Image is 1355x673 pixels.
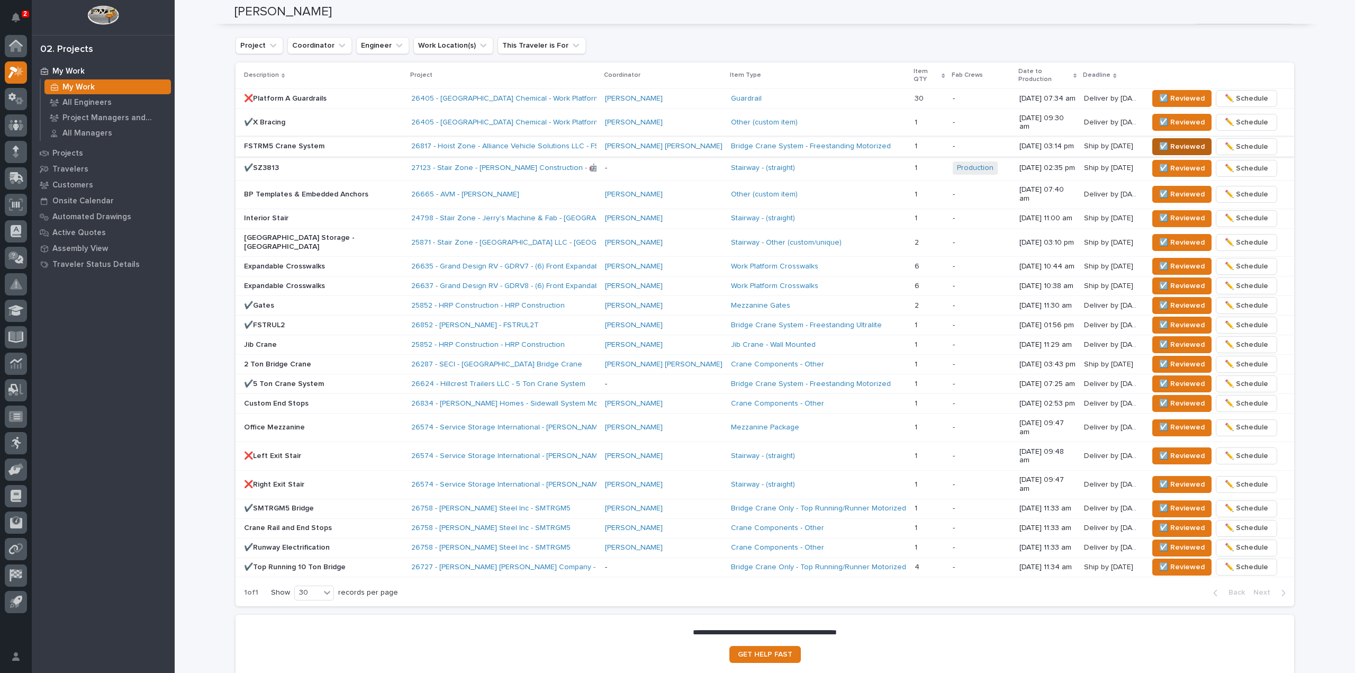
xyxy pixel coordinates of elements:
[915,502,919,513] p: 1
[244,142,403,151] p: FSTRM5 Crane System
[41,125,175,140] a: All Managers
[1225,319,1268,331] span: ✏️ Schedule
[915,299,921,310] p: 2
[915,338,919,349] p: 1
[1216,500,1277,517] button: ✏️ Schedule
[915,378,919,389] p: 1
[1216,540,1277,557] button: ✏️ Schedule
[1159,397,1205,410] span: ☑️ Reviewed
[244,423,403,432] p: Office Mezzanine
[731,214,795,223] a: Stairway - (straight)
[1216,476,1277,493] button: ✏️ Schedule
[1225,236,1268,249] span: ✏️ Schedule
[1216,336,1277,353] button: ✏️ Schedule
[953,301,1011,310] p: -
[731,142,891,151] a: Bridge Crane System - Freestanding Motorized
[1084,397,1142,408] p: Deliver by [DATE]
[244,301,403,310] p: ✔️Gates
[244,380,403,389] p: ✔️5 Ton Crane System
[52,212,131,222] p: Automated Drawings
[236,209,1294,228] tr: Interior Stair24798 - Stair Zone - Jerry's Machine & Fab - [GEOGRAPHIC_DATA] [PERSON_NAME] Stairw...
[411,164,727,173] a: 27123 - Stair Zone - [PERSON_NAME] Construction - 🤖 (v2) E-Commerce Order with Fab Item
[1019,419,1076,437] p: [DATE] 09:47 am
[953,94,1011,103] p: -
[1019,214,1076,223] p: [DATE] 11:00 am
[1019,340,1076,349] p: [DATE] 11:29 am
[236,89,1294,109] tr: ❌Platform A Guardrails26405 - [GEOGRAPHIC_DATA] Chemical - Work Platform [PERSON_NAME] Guardrail ...
[953,423,1011,432] p: -
[1216,277,1277,294] button: ✏️ Schedule
[1152,234,1212,251] button: ☑️ Reviewed
[605,380,722,389] p: -
[731,524,824,533] a: Crane Components - Other
[605,262,663,271] a: [PERSON_NAME]
[605,321,663,330] a: [PERSON_NAME]
[605,340,663,349] a: [PERSON_NAME]
[1152,210,1212,227] button: ☑️ Reviewed
[1084,541,1142,552] p: Deliver by [DATE]
[1216,234,1277,251] button: ✏️ Schedule
[236,180,1294,209] tr: BP Templates & Embedded Anchors26665 - AVM - [PERSON_NAME] [PERSON_NAME] Other (custom item) 11 -...
[1225,162,1268,175] span: ✏️ Schedule
[915,188,919,199] p: 1
[731,282,818,291] a: Work Platform Crosswalks
[1225,260,1268,273] span: ✏️ Schedule
[915,397,919,408] p: 1
[236,518,1294,538] tr: Crane Rail and End Stops26758 - [PERSON_NAME] Steel Inc - SMTRGM5 [PERSON_NAME] Crane Components ...
[1216,419,1277,436] button: ✏️ Schedule
[62,113,167,123] p: Project Managers and Engineers
[731,262,818,271] a: Work Platform Crosswalks
[1152,297,1212,314] button: ☑️ Reviewed
[1159,280,1205,292] span: ☑️ Reviewed
[411,360,582,369] a: 26287 - SECI - [GEOGRAPHIC_DATA] Bridge Crane
[1216,258,1277,275] button: ✏️ Schedule
[605,118,663,127] a: [PERSON_NAME]
[1225,188,1268,201] span: ✏️ Schedule
[731,118,798,127] a: Other (custom item)
[953,360,1011,369] p: -
[1225,280,1268,292] span: ✏️ Schedule
[605,164,722,173] p: -
[915,140,919,151] p: 1
[731,190,798,199] a: Other (custom item)
[605,360,722,369] a: [PERSON_NAME] [PERSON_NAME]
[1152,277,1212,294] button: ☑️ Reviewed
[1084,421,1142,432] p: Deliver by [DATE]
[953,380,1011,389] p: -
[731,399,824,408] a: Crane Components - Other
[1019,262,1076,271] p: [DATE] 10:44 am
[915,161,919,173] p: 1
[953,321,1011,330] p: -
[915,236,921,247] p: 2
[1084,280,1135,291] p: Ship by [DATE]
[244,399,403,408] p: Custom End Stops
[1159,522,1205,534] span: ☑️ Reviewed
[1225,478,1268,491] span: ✏️ Schedule
[731,340,816,349] a: Jib Crane - Wall Mounted
[52,260,140,270] p: Traveler Status Details
[1152,186,1212,203] button: ☑️ Reviewed
[244,262,403,271] p: Expandable Crosswalks
[1019,524,1076,533] p: [DATE] 11:33 am
[605,238,663,247] a: [PERSON_NAME]
[411,452,689,461] a: 26574 - Service Storage International - [PERSON_NAME] Foods Office Mezzanine
[1225,92,1268,105] span: ✏️ Schedule
[731,380,891,389] a: Bridge Crane System - Freestanding Motorized
[1216,90,1277,107] button: ✏️ Schedule
[1159,450,1205,462] span: ☑️ Reviewed
[1152,419,1212,436] button: ☑️ Reviewed
[356,37,409,54] button: Engineer
[1159,378,1205,390] span: ☑️ Reviewed
[52,228,106,238] p: Active Quotes
[1159,502,1205,515] span: ☑️ Reviewed
[244,282,403,291] p: Expandable Crosswalks
[1216,375,1277,392] button: ✏️ Schedule
[1084,188,1142,199] p: Deliver by [DATE]
[32,225,175,240] a: Active Quotes
[605,282,663,291] a: [PERSON_NAME]
[1159,212,1205,225] span: ☑️ Reviewed
[244,321,403,330] p: ✔️FSTRUL2
[731,452,795,461] a: Stairway - (straight)
[915,358,919,369] p: 1
[1152,520,1212,537] button: ☑️ Reviewed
